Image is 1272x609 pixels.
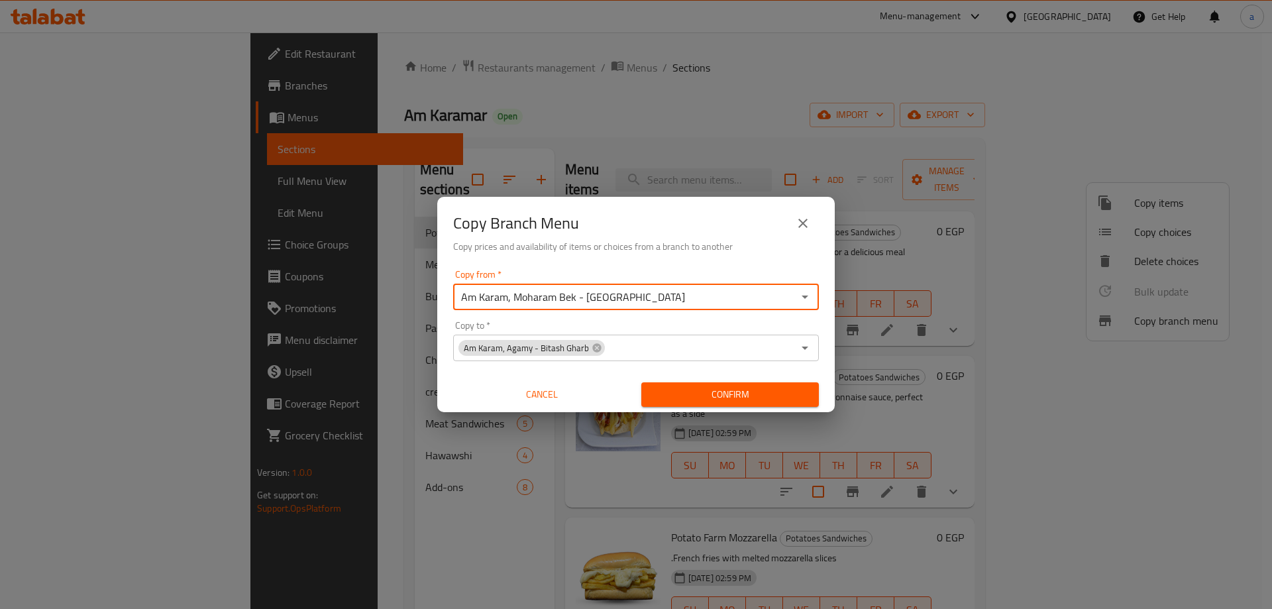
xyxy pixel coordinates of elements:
span: Cancel [458,386,625,403]
button: Cancel [453,382,631,407]
span: Confirm [652,386,808,403]
button: close [787,207,819,239]
button: Confirm [641,382,819,407]
h6: Copy prices and availability of items or choices from a branch to another [453,239,819,254]
span: Am Karam, Agamy - Bitash Gharb [458,342,594,355]
h2: Copy Branch Menu [453,213,579,234]
button: Open [796,288,814,306]
div: Am Karam, Agamy - Bitash Gharb [458,340,605,356]
button: Open [796,339,814,357]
